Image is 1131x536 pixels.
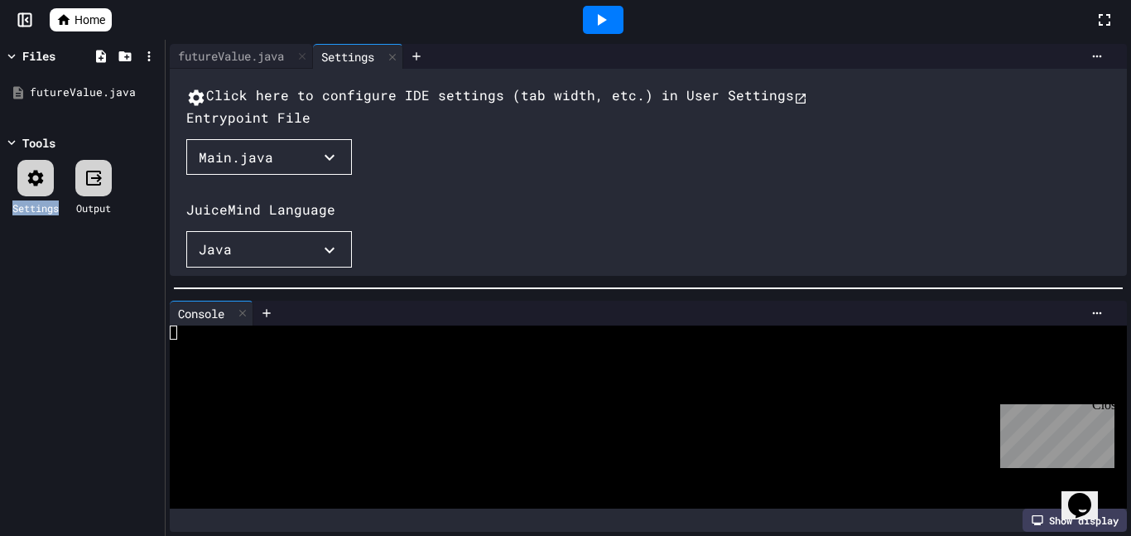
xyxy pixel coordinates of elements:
iframe: chat widget [1061,470,1114,519]
div: Main.java [199,147,273,167]
span: Home [75,12,105,28]
div: Tools [22,134,55,152]
div: Show display [1023,509,1127,532]
div: Chat with us now!Close [7,7,114,105]
div: JuiceMind Language [186,200,335,220]
div: Files [22,47,55,65]
div: Output [76,200,111,215]
button: Java [186,231,352,268]
div: Entrypoint File [186,108,310,128]
div: futureValue.java [170,44,313,69]
button: Main.java [186,139,352,176]
button: Click here to configure IDE settings (tab width, etc.) in User Settings [186,85,807,108]
div: Settings [12,200,59,215]
div: futureValue.java [170,47,292,65]
div: Console [170,301,253,326]
div: Console [170,305,233,322]
div: Settings [313,48,383,65]
div: Settings [313,44,403,69]
iframe: chat widget [994,398,1114,468]
div: Java [199,239,232,259]
a: Home [50,8,112,31]
div: futureValue.java [30,85,159,101]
